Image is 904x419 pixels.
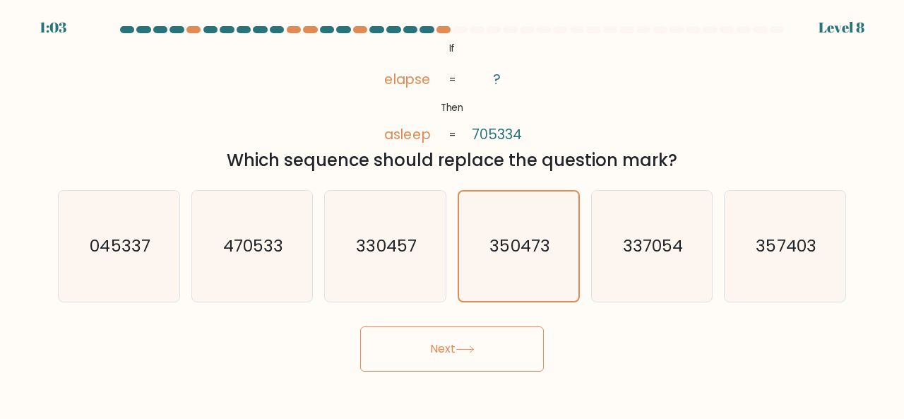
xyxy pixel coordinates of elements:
div: Level 8 [819,17,864,38]
tspan: ? [493,69,501,89]
div: Which sequence should replace the question mark? [66,148,838,173]
tspan: = [448,129,455,142]
tspan: = [448,73,455,86]
tspan: 705334 [472,124,522,144]
text: 470533 [223,234,283,257]
tspan: Then [440,101,463,114]
tspan: If [448,42,455,55]
text: 045337 [90,234,150,257]
text: 357403 [756,234,816,257]
tspan: elapse [383,69,430,89]
tspan: asleep [383,124,430,144]
text: 330457 [357,234,417,257]
svg: @import url('[URL][DOMAIN_NAME]); [366,39,538,146]
text: 350473 [489,235,549,257]
div: 1:03 [40,17,66,38]
text: 337054 [623,234,683,257]
button: Next [360,326,544,372]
